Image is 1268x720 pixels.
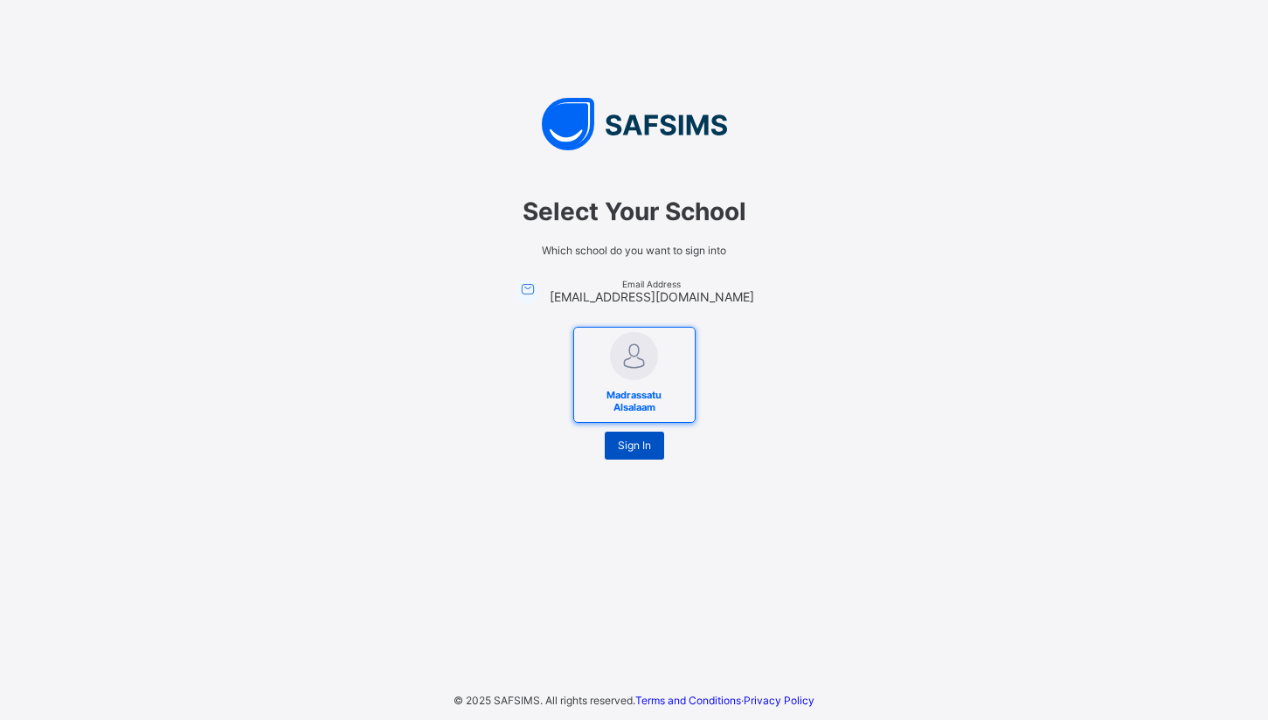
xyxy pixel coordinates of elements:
span: Which school do you want to sign into [390,244,879,257]
span: Select Your School [390,197,879,226]
span: Email Address [550,279,754,289]
span: Sign In [618,439,651,452]
a: Privacy Policy [744,694,814,707]
span: © 2025 SAFSIMS. All rights reserved. [454,694,635,707]
span: · [635,694,814,707]
img: SAFSIMS Logo [372,98,897,150]
span: Madrassatu Alsalaam [581,384,688,418]
img: Madrassatu Alsalaam [610,332,658,380]
a: Terms and Conditions [635,694,741,707]
span: [EMAIL_ADDRESS][DOMAIN_NAME] [550,289,754,304]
